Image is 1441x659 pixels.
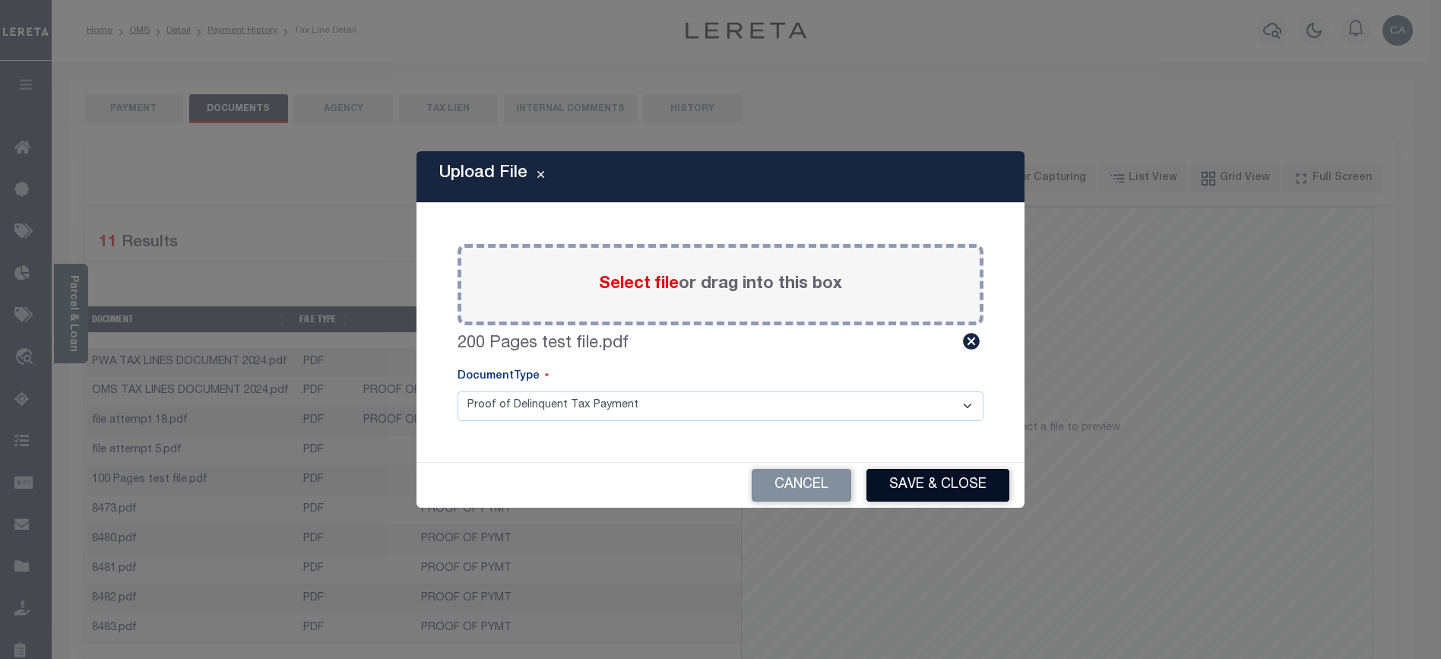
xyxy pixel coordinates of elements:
span: Select file [599,276,679,293]
h5: Upload File [439,163,527,183]
button: Cancel [752,469,851,502]
label: 200 Pages test file.pdf [458,331,629,356]
label: DocumentType [458,369,549,385]
label: or drag into this box [599,272,842,297]
button: Save & Close [866,469,1009,502]
button: Close [527,168,554,186]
